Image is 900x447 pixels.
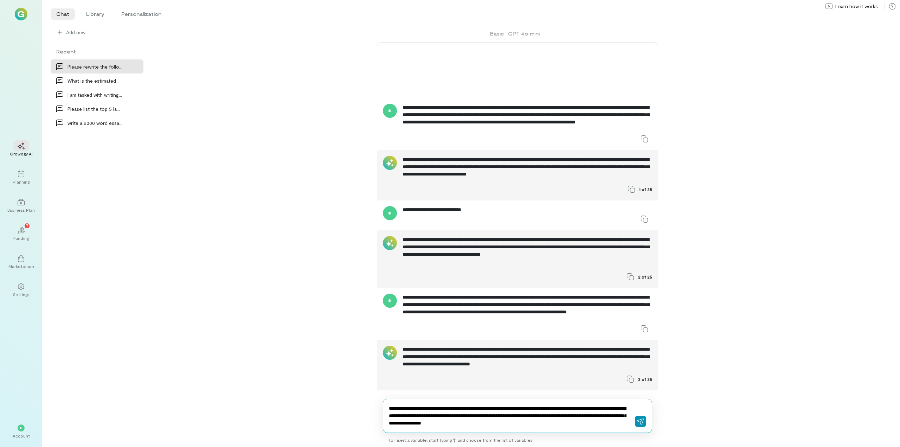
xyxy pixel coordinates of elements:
li: Chat [51,8,75,20]
div: Funding [13,235,29,241]
div: Marketplace [8,263,34,269]
div: Account [13,433,30,439]
span: 7 [26,222,28,229]
div: Please rewrite the following in a coherent, gramm… [67,63,122,70]
a: Planning [8,165,34,190]
span: Learn how it works [835,3,878,10]
div: Recent [51,48,143,55]
div: I am tasked with writing a proposal for a new SCA… [67,91,122,98]
span: 1 of 25 [639,186,652,192]
span: Add new [66,29,138,36]
div: Please list the top 5 landlord friendly counties,… [67,105,122,113]
div: write a 2000 word essay about the electoral colle… [67,119,122,127]
div: To insert a variable, start typing ‘[’ and choose from the list of variables [383,433,652,447]
span: 2 of 25 [638,274,652,280]
a: Growegy AI [8,137,34,162]
div: Business Plan [7,207,35,213]
div: Growegy AI [10,151,33,157]
a: Marketplace [8,249,34,275]
span: 3 of 25 [638,376,652,382]
li: Personalization [116,8,167,20]
div: Planning [13,179,30,185]
li: Library [81,8,110,20]
div: What is the estimated high price for crypto curre… [67,77,122,84]
a: Business Plan [8,193,34,218]
div: Settings [13,292,30,297]
a: Funding [8,221,34,247]
div: *Account [8,419,34,444]
a: Settings [8,277,34,303]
